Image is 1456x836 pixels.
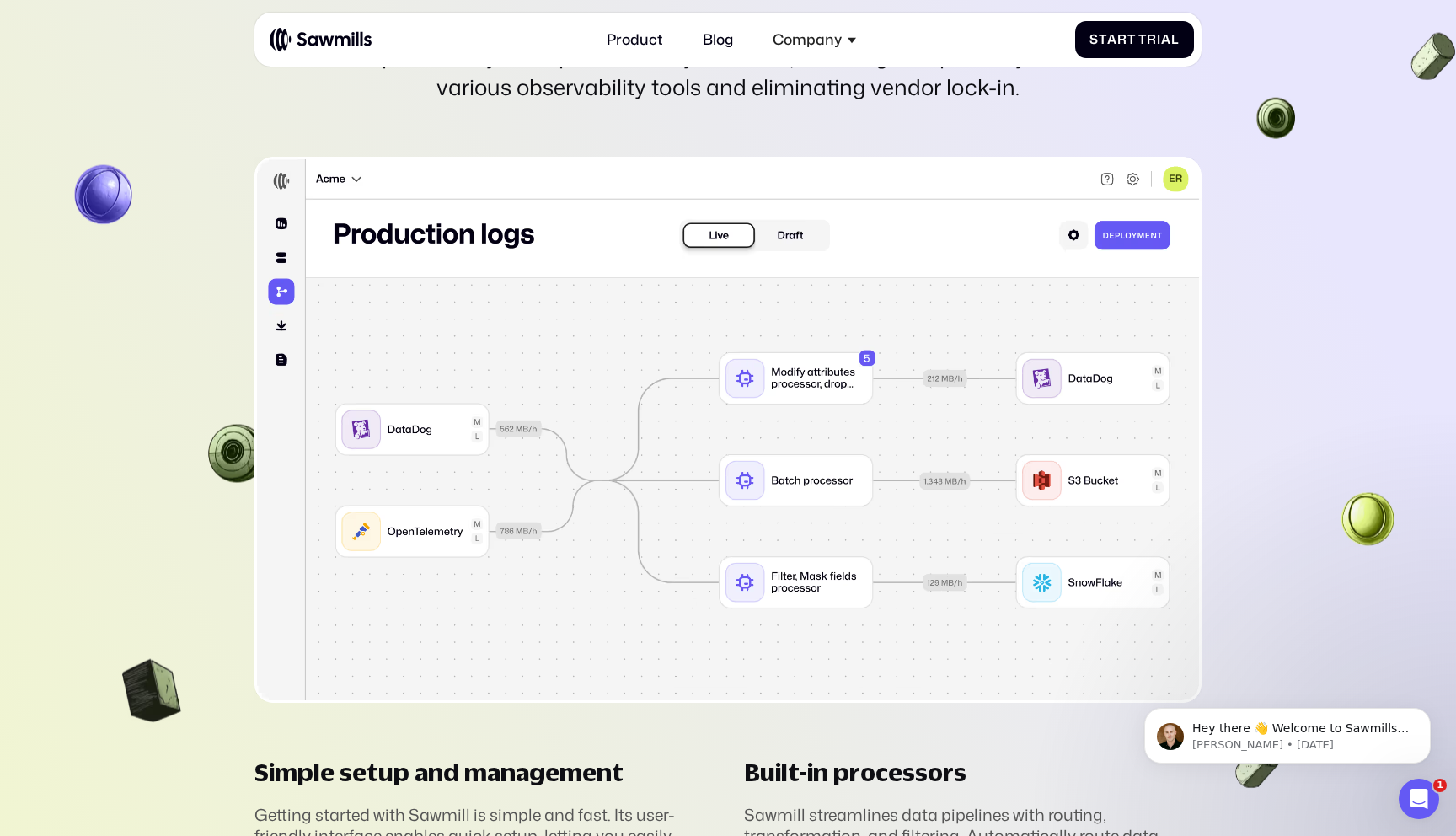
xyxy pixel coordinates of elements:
[1147,32,1157,47] span: r
[773,31,842,49] div: Company
[596,20,673,60] a: Product
[1089,32,1099,47] span: S
[1117,32,1127,47] span: r
[1099,32,1107,47] span: t
[744,758,966,788] div: Built-in processors
[1157,32,1161,47] span: i
[1433,779,1447,792] span: 1
[692,20,744,60] a: Blog
[1119,673,1456,790] iframe: Intercom notifications message
[1161,32,1171,47] span: a
[373,11,1083,103] div: Design, configure, and manage telemetry pipelines with a solution powered by the OpenTelemetry Co...
[1399,779,1439,819] iframe: Intercom live chat
[1171,32,1180,47] span: l
[254,758,624,788] div: Simple setup and management
[1107,32,1117,47] span: a
[1075,21,1194,58] a: StartTrial
[1138,32,1147,47] span: T
[1127,32,1136,47] span: t
[762,20,867,60] div: Company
